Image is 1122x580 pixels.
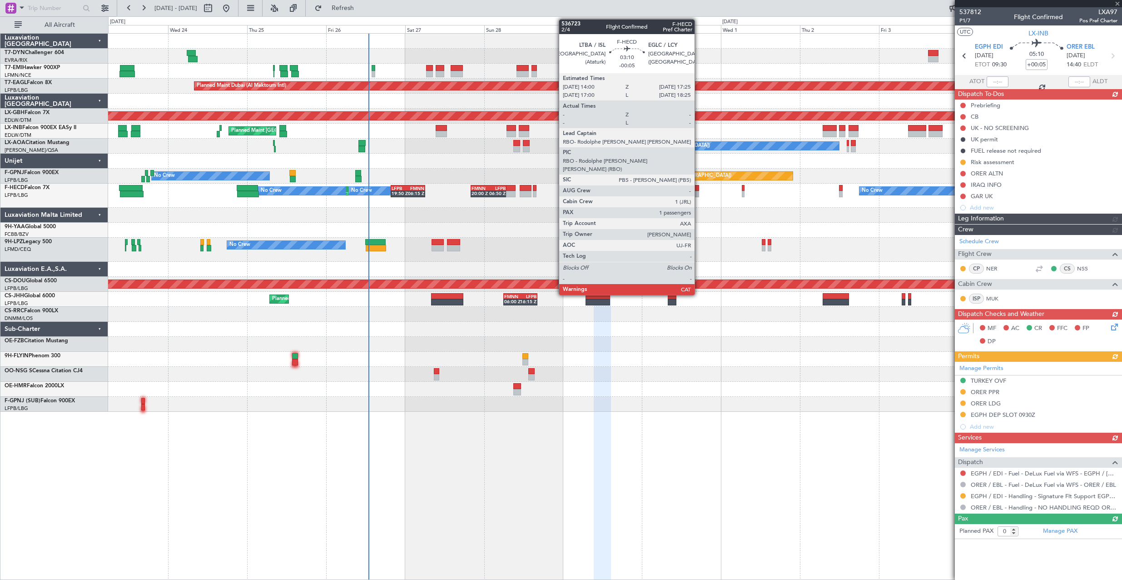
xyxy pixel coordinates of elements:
span: ETOT [975,60,990,70]
a: F-GPNJ (SUB)Falcon 900EX [5,398,75,404]
span: [DATE] - [DATE] [154,4,197,12]
div: LFPB [392,185,408,191]
div: No Crew [229,238,250,252]
span: F-GPNJ (SUB) [5,398,40,404]
div: Tue 23 [89,25,168,33]
a: OO-NSG SCessna Citation CJ4 [5,368,83,374]
span: P1/7 [959,17,981,25]
span: LXA97 [1079,7,1117,17]
span: LX-INB [5,125,22,130]
a: CS-RRCFalcon 900LX [5,308,58,314]
span: 9H-FLYIN [5,353,29,359]
div: 06:00 Z [504,299,520,304]
span: All Aircraft [24,22,96,28]
button: All Aircraft [10,18,99,32]
span: ELDT [1083,60,1098,70]
div: Tue 30 [642,25,721,33]
a: LFPB/LBG [5,405,28,412]
a: T7-EMIHawker 900XP [5,65,60,70]
span: OO-NSG S [5,368,32,374]
button: UTC [957,28,973,36]
div: Planned Maint [GEOGRAPHIC_DATA] ([GEOGRAPHIC_DATA]) [231,124,374,138]
span: T7-DYN [5,50,25,55]
a: LFPB/LBG [5,192,28,199]
div: FMNN [472,185,489,191]
div: Thu 25 [247,25,326,33]
span: ATOT [969,77,984,86]
div: [DATE] [110,18,125,26]
div: LFPB [488,185,506,191]
a: LX-AOACitation Mustang [5,140,70,145]
span: 05:10 [1029,50,1044,59]
span: Pos Pref Charter [1079,17,1117,25]
span: OE-FZB [5,338,24,344]
a: 9H-YAAGlobal 5000 [5,224,56,230]
input: Trip Number [28,1,80,15]
span: [DATE] [1067,51,1085,60]
div: 06:50 Z [488,190,506,196]
a: EDLW/DTM [5,132,31,139]
a: T7-EAGLFalcon 8X [5,80,52,85]
a: LFPB/LBG [5,87,28,94]
a: LFMD/CEQ [5,246,31,253]
div: No Crew [862,184,883,198]
div: [DATE] [722,18,738,26]
div: No Crew [351,184,372,198]
span: 537812 [959,7,981,17]
div: Sat 27 [405,25,484,33]
div: 16:15 Z [520,299,536,304]
span: 14:40 [1067,60,1081,70]
a: FCBB/BZV [5,231,29,238]
div: FMNN [504,294,520,299]
span: [DATE] [975,51,993,60]
span: F-GPNJ [5,170,24,175]
a: [PERSON_NAME]/QSA [5,147,58,154]
div: FMNN [408,185,424,191]
a: EVRA/RIX [5,57,27,64]
div: Fri 3 [879,25,958,33]
span: LX-AOA [5,140,25,145]
div: Mon 29 [563,25,642,33]
div: LFPB [520,294,536,299]
a: DNMM/LOS [5,315,33,322]
div: 19:50 Z [392,190,408,196]
span: T7-EAGL [5,80,27,85]
a: LFMN/NCE [5,72,31,79]
span: 09:30 [992,60,1007,70]
a: LX-GBHFalcon 7X [5,110,50,115]
a: EDLW/DTM [5,117,31,124]
div: Wed 24 [168,25,247,33]
a: 9H-LPZLegacy 500 [5,239,52,245]
a: LFPB/LBG [5,177,28,184]
a: LFPB/LBG [5,300,28,307]
div: No Crew [261,184,282,198]
a: 9H-FLYINPhenom 300 [5,353,60,359]
div: Wed 1 [721,25,800,33]
div: Planned Maint [GEOGRAPHIC_DATA] ([GEOGRAPHIC_DATA]) [276,184,419,198]
div: Planned Maint [GEOGRAPHIC_DATA] ([GEOGRAPHIC_DATA]) [588,169,731,183]
a: OE-FZBCitation Mustang [5,338,68,344]
span: CS-JHH [5,293,24,299]
div: Flight Confirmed [1014,12,1063,22]
span: ALDT [1092,77,1107,86]
div: Planned Maint Dubai (Al Maktoum Intl) [197,79,286,93]
span: EGPH EDI [975,43,1003,52]
span: OE-HMR [5,383,27,389]
div: No Crew [154,169,175,183]
span: CS-RRC [5,308,24,314]
span: LX-GBH [5,110,25,115]
a: LFPB/LBG [5,285,28,292]
span: ORER EBL [1067,43,1095,52]
div: Thu 2 [800,25,879,33]
div: Planned Maint [GEOGRAPHIC_DATA] ([GEOGRAPHIC_DATA]) [272,292,415,306]
a: CS-JHHGlobal 6000 [5,293,55,299]
a: OE-HMRFalcon 2000LX [5,383,64,389]
a: LX-INBFalcon 900EX EASy II [5,125,76,130]
a: F-GPNJFalcon 900EX [5,170,59,175]
div: 20:00 Z [472,190,489,196]
button: Refresh [310,1,365,15]
div: 06:15 Z [408,190,424,196]
a: F-HECDFalcon 7X [5,185,50,190]
span: CS-DOU [5,278,26,284]
span: 9H-YAA [5,224,25,230]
